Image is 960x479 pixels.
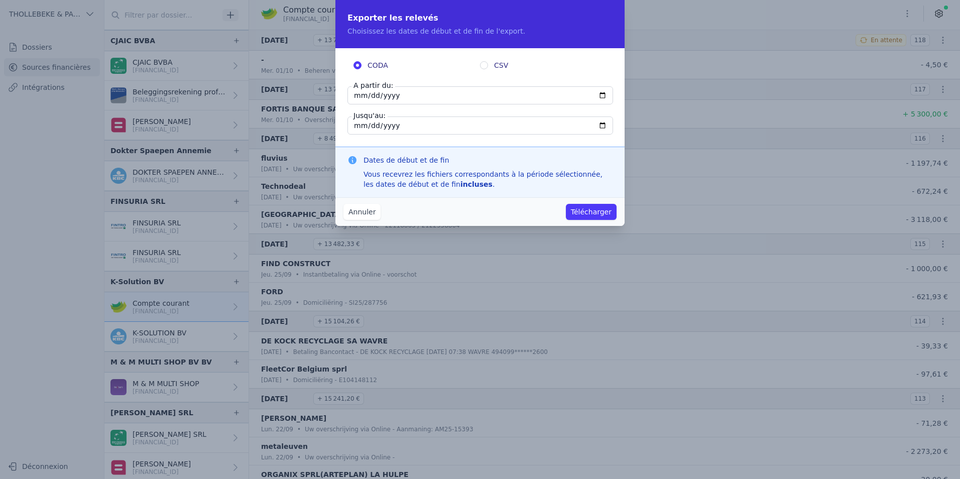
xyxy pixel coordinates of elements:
span: CSV [494,60,508,70]
p: Choisissez les dates de début et de fin de l'export. [347,26,613,36]
strong: incluses [460,180,493,188]
h3: Dates de début et de fin [364,155,613,165]
span: CODA [368,60,388,70]
label: CSV [480,60,607,70]
h2: Exporter les relevés [347,12,613,24]
input: CODA [353,61,362,69]
label: A partir du: [351,80,395,90]
button: Annuler [343,204,381,220]
div: Vous recevrez les fichiers correspondants à la période sélectionnée, les dates de début et de fin . [364,169,613,189]
button: Télécharger [566,204,617,220]
label: Jusqu'au: [351,110,388,121]
label: CODA [353,60,480,70]
input: CSV [480,61,488,69]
